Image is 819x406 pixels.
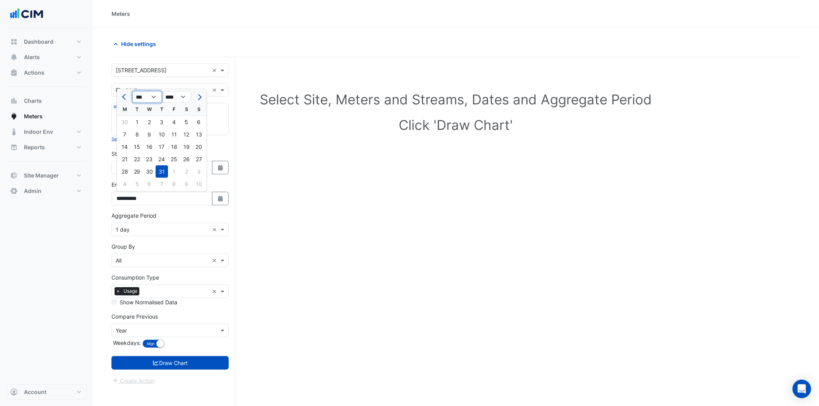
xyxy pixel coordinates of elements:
app-icon: Actions [10,69,18,77]
div: F [168,103,180,116]
div: 30 [143,165,156,178]
div: 22 [131,153,143,165]
div: Monday, July 7, 2025 [118,128,131,141]
div: 30 [118,116,131,128]
div: 4 [118,178,131,190]
label: Show Normalised Data [120,298,177,306]
div: Friday, July 25, 2025 [168,153,180,165]
select: Select year [162,91,191,103]
img: Company Logo [9,6,44,22]
div: 1 [131,116,143,128]
label: End Date [111,181,135,189]
div: 16 [143,141,156,153]
div: 1 [168,165,180,178]
span: Clear [212,256,219,264]
h1: Click 'Draw Chart' [124,117,788,133]
div: 31 [156,165,168,178]
div: 21 [118,153,131,165]
div: Saturday, July 5, 2025 [180,116,193,128]
div: Friday, August 1, 2025 [168,165,180,178]
span: Site Manager [24,172,59,179]
label: Weekdays: [111,339,141,347]
div: 2 [143,116,156,128]
button: Admin [6,183,87,199]
div: Monday, July 28, 2025 [118,165,131,178]
div: Sunday, August 3, 2025 [193,165,205,178]
div: 15 [131,141,143,153]
div: Sunday, July 6, 2025 [193,116,205,128]
div: Wednesday, August 6, 2025 [143,178,156,190]
small: Select Reportable [111,136,147,142]
div: Sunday, July 27, 2025 [193,153,205,165]
div: 3 [156,116,168,128]
div: Friday, July 11, 2025 [168,128,180,141]
div: Wednesday, July 2, 2025 [143,116,156,128]
div: Tuesday, July 15, 2025 [131,141,143,153]
div: 7 [118,128,131,141]
div: 7 [156,178,168,190]
div: 26 [180,153,193,165]
div: 2 [180,165,193,178]
div: 6 [143,178,156,190]
app-icon: Reports [10,143,18,151]
label: Start Date [111,150,137,158]
div: W [143,103,156,116]
button: Dashboard [6,34,87,49]
div: Saturday, August 2, 2025 [180,165,193,178]
div: T [156,103,168,116]
span: Alerts [24,53,40,61]
div: 18 [168,141,180,153]
app-icon: Alerts [10,53,18,61]
span: Reports [24,143,45,151]
button: Account [6,384,87,400]
div: Monday, July 14, 2025 [118,141,131,153]
div: 13 [193,128,205,141]
app-escalated-ticket-create-button: Please draw the charts first [111,377,155,383]
div: Thursday, July 17, 2025 [156,141,168,153]
button: Meters [6,109,87,124]
div: 28 [118,165,131,178]
div: Monday, June 30, 2025 [118,116,131,128]
button: Alerts [6,49,87,65]
div: Tuesday, July 8, 2025 [131,128,143,141]
span: × [115,287,122,295]
div: 5 [131,178,143,190]
div: 11 [168,128,180,141]
div: Monday, July 21, 2025 [118,153,131,165]
span: Dashboard [24,38,53,46]
h1: Select Site, Meters and Streams, Dates and Aggregate Period [124,91,788,107]
div: Wednesday, July 9, 2025 [143,128,156,141]
app-icon: Indoor Env [10,128,18,136]
span: Meters [24,113,43,120]
button: Site Manager [6,168,87,183]
app-icon: Meters [10,113,18,120]
label: Compare Previous [111,312,158,321]
span: Clear [212,66,219,74]
div: Wednesday, July 30, 2025 [143,165,156,178]
div: 3 [193,165,205,178]
div: Saturday, August 9, 2025 [180,178,193,190]
span: Clear [212,287,219,295]
div: Wednesday, July 16, 2025 [143,141,156,153]
div: 29 [131,165,143,178]
div: Thursday, August 7, 2025 [156,178,168,190]
select: Select month [132,91,162,103]
label: Aggregate Period [111,212,156,220]
div: 8 [131,128,143,141]
fa-icon: Select Date [217,195,224,202]
button: Draw Chart [111,356,229,370]
div: S [193,103,205,116]
div: 9 [180,178,193,190]
span: Actions [24,69,45,77]
div: Friday, July 18, 2025 [168,141,180,153]
div: Monday, August 4, 2025 [118,178,131,190]
div: 12 [180,128,193,141]
div: 19 [180,141,193,153]
div: Thursday, July 3, 2025 [156,116,168,128]
button: Reports [6,140,87,155]
button: Expand All [113,103,138,110]
label: Consumption Type [111,273,159,281]
div: Saturday, July 12, 2025 [180,128,193,141]
div: 20 [193,141,205,153]
div: 9 [143,128,156,141]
